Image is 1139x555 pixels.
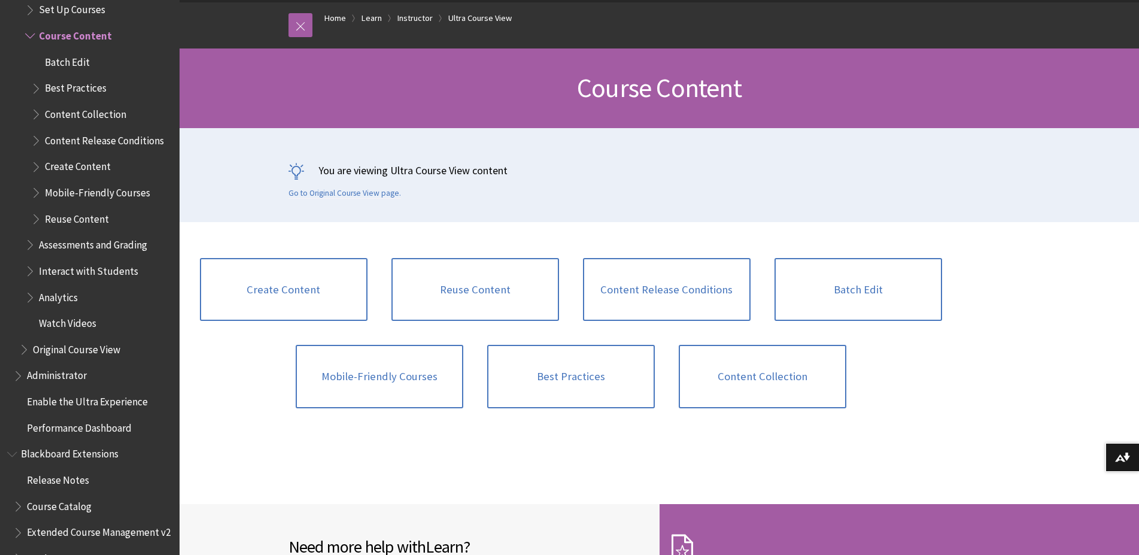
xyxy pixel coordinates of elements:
[577,71,742,104] span: Course Content
[45,209,109,225] span: Reuse Content
[45,131,164,147] span: Content Release Conditions
[33,339,120,356] span: Original Course View
[45,157,111,173] span: Create Content
[39,235,147,251] span: Assessments and Grading
[45,183,150,199] span: Mobile-Friendly Courses
[21,444,119,460] span: Blackboard Extensions
[45,78,107,95] span: Best Practices
[288,188,401,199] a: Go to Original Course View page.
[200,258,367,322] a: Create Content
[288,163,1031,178] p: You are viewing Ultra Course View content
[45,104,126,120] span: Content Collection
[39,287,78,304] span: Analytics
[27,418,132,434] span: Performance Dashboard
[583,258,751,322] a: Content Release Conditions
[27,392,148,408] span: Enable the Ultra Experience
[39,261,138,277] span: Interact with Students
[391,258,559,322] a: Reuse Content
[39,313,96,329] span: Watch Videos
[39,26,112,42] span: Course Content
[27,470,89,486] span: Release Notes
[27,523,171,539] span: Extended Course Management v2
[487,345,655,408] a: Best Practices
[679,345,846,408] a: Content Collection
[45,52,90,68] span: Batch Edit
[448,11,512,26] a: Ultra Course View
[362,11,382,26] a: Learn
[27,496,92,512] span: Course Catalog
[774,258,942,322] a: Batch Edit
[397,11,433,26] a: Instructor
[324,11,346,26] a: Home
[27,366,87,382] span: Administrator
[296,345,463,408] a: Mobile-Friendly Courses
